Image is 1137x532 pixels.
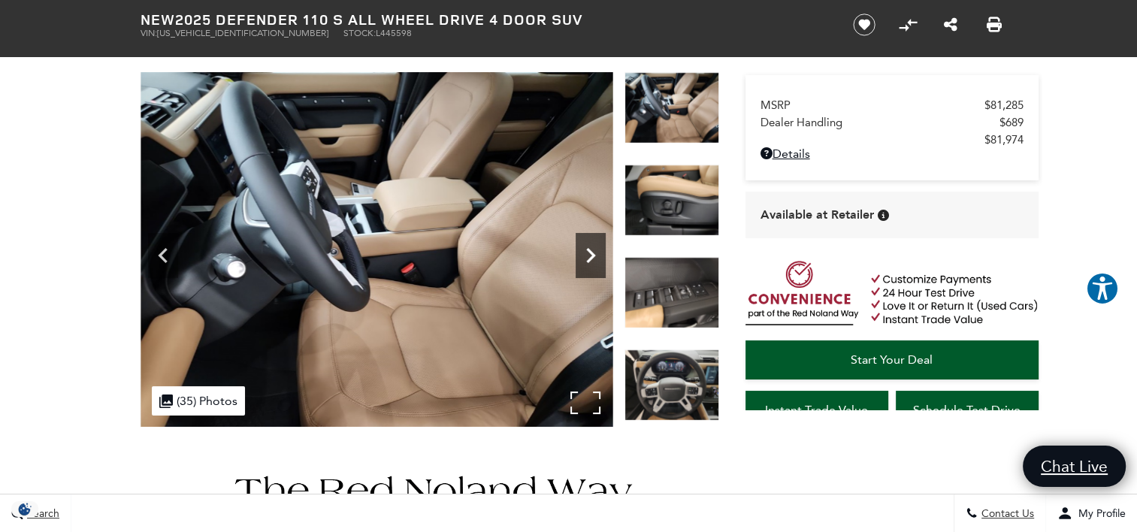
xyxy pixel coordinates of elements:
a: Share this New 2025 Defender 110 S All Wheel Drive 4 Door SUV [944,16,957,34]
span: $689 [999,116,1024,129]
span: MSRP [761,98,984,112]
span: VIN: [141,28,157,38]
h1: 2025 Defender 110 S All Wheel Drive 4 Door SUV [141,11,828,28]
div: Previous [148,233,178,278]
div: Vehicle is in stock and ready for immediate delivery. Due to demand, availability is subject to c... [878,210,889,221]
img: New 2025 Santorini Black LAND ROVER S image 17 [624,165,719,236]
aside: Accessibility Help Desk [1086,272,1119,308]
img: New 2025 Santorini Black LAND ROVER S image 16 [624,72,719,144]
a: Chat Live [1023,446,1126,487]
a: Dealer Handling $689 [761,116,1024,129]
img: New 2025 Santorini Black LAND ROVER S image 18 [624,257,719,328]
button: Explore your accessibility options [1086,272,1119,305]
a: Print this New 2025 Defender 110 S All Wheel Drive 4 Door SUV [987,16,1002,34]
a: $81,974 [761,133,1024,147]
span: Dealer Handling [761,116,999,129]
span: Stock: [343,28,376,38]
button: Save vehicle [848,13,881,37]
span: Schedule Test Drive [913,403,1021,417]
a: Details [761,147,1024,161]
section: Click to Open Cookie Consent Modal [8,501,42,517]
div: Next [576,233,606,278]
button: Open user profile menu [1046,494,1137,532]
span: Contact Us [978,507,1034,520]
span: My Profile [1072,507,1126,520]
span: $81,285 [984,98,1024,112]
img: New 2025 Santorini Black LAND ROVER S image 16 [141,72,613,427]
a: Instant Trade Value [745,391,888,430]
span: L445598 [376,28,412,38]
span: Instant Trade Value [765,403,868,417]
a: Start Your Deal [745,340,1039,379]
span: $81,974 [984,133,1024,147]
a: MSRP $81,285 [761,98,1024,112]
span: Chat Live [1033,456,1115,476]
strong: New [141,9,175,29]
span: Available at Retailer [761,207,874,223]
img: Opt-Out Icon [8,501,42,517]
button: Compare Vehicle [897,14,919,36]
span: [US_VEHICLE_IDENTIFICATION_NUMBER] [157,28,328,38]
div: (35) Photos [152,386,245,416]
span: Start Your Deal [851,352,933,367]
img: New 2025 Santorini Black LAND ROVER S image 19 [624,349,719,421]
a: Schedule Test Drive [896,391,1039,430]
